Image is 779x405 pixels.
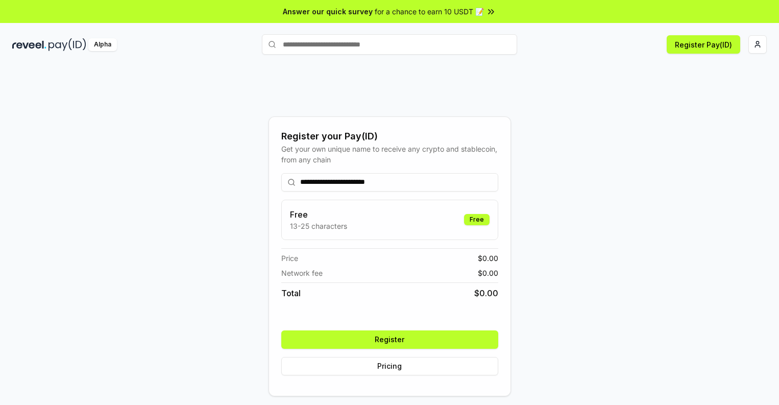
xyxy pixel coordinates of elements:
[478,253,498,264] span: $ 0.00
[281,357,498,375] button: Pricing
[281,287,301,299] span: Total
[478,268,498,278] span: $ 0.00
[464,214,490,225] div: Free
[290,221,347,231] p: 13-25 characters
[281,129,498,144] div: Register your Pay(ID)
[281,253,298,264] span: Price
[283,6,373,17] span: Answer our quick survey
[667,35,740,54] button: Register Pay(ID)
[281,144,498,165] div: Get your own unique name to receive any crypto and stablecoin, from any chain
[12,38,46,51] img: reveel_dark
[375,6,484,17] span: for a chance to earn 10 USDT 📝
[281,330,498,349] button: Register
[88,38,117,51] div: Alpha
[48,38,86,51] img: pay_id
[290,208,347,221] h3: Free
[474,287,498,299] span: $ 0.00
[281,268,323,278] span: Network fee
